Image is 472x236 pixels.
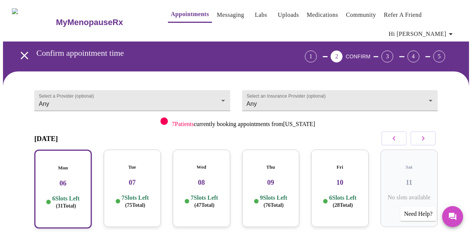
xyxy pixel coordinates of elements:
[263,202,284,208] span: ( 76 Total)
[172,121,194,127] span: 7 Patients
[56,18,123,27] h3: MyMenopauseRx
[194,202,215,208] span: ( 47 Total)
[305,50,317,62] div: 1
[255,10,267,20] a: Labs
[329,194,356,209] p: 6 Slots Left
[179,164,224,170] h5: Wed
[260,194,287,209] p: 9 Slots Left
[214,7,247,22] button: Messaging
[41,179,85,187] h3: 06
[346,10,376,20] a: Community
[317,164,363,170] h5: Fri
[41,165,85,171] h5: Mon
[56,203,76,209] span: ( 31 Total)
[248,178,294,187] h3: 09
[331,50,343,62] div: 2
[333,202,353,208] span: ( 28 Total)
[172,121,315,128] p: currently booking appointments from [US_STATE]
[12,8,55,36] img: MyMenopauseRx Logo
[387,178,432,187] h3: 11
[317,178,363,187] h3: 10
[52,195,79,209] p: 6 Slots Left
[384,10,422,20] a: Refer a Friend
[407,50,419,62] div: 4
[249,7,273,22] button: Labs
[248,164,294,170] h5: Thu
[34,135,58,143] h3: [DATE]
[400,207,436,221] div: Need Help?
[307,10,338,20] a: Medications
[179,178,224,187] h3: 08
[13,45,35,67] button: open drawer
[278,10,299,20] a: Uploads
[275,7,302,22] button: Uploads
[442,206,463,227] button: Messages
[386,27,458,42] button: Hi [PERSON_NAME]
[217,10,244,20] a: Messaging
[34,90,230,111] div: Any
[381,7,425,22] button: Refer a Friend
[125,202,145,208] span: ( 75 Total)
[191,194,218,209] p: 7 Slots Left
[110,178,155,187] h3: 07
[381,50,393,62] div: 3
[37,48,263,58] h3: Confirm appointment time
[55,9,153,36] a: MyMenopauseRx
[387,164,432,170] h5: Sat
[304,7,341,22] button: Medications
[387,194,432,201] p: No slots available
[433,50,445,62] div: 5
[389,29,455,39] span: Hi [PERSON_NAME]
[110,164,155,170] h5: Tue
[171,9,209,19] a: Appointments
[168,7,212,23] button: Appointments
[242,90,438,111] div: Any
[343,7,379,22] button: Community
[346,53,370,59] span: CONFIRM
[122,194,149,209] p: 7 Slots Left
